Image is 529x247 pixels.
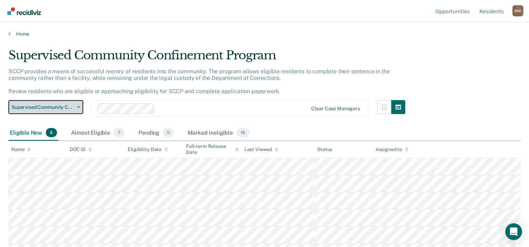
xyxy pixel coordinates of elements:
div: Pending0 [137,125,175,141]
div: Name [11,147,31,152]
span: 6 [46,128,57,137]
span: 18 [236,128,249,137]
div: Eligible Now6 [8,125,58,141]
span: Supervised Community Confinement Program [12,104,74,110]
div: Last Viewed [244,147,278,152]
div: Marked Ineligible18 [186,125,250,141]
div: Assigned to [376,147,408,152]
img: Recidiviz [7,7,41,15]
div: Open Intercom Messenger [505,223,522,240]
button: Profile dropdown button [512,5,523,16]
div: Full-term Release Date [186,143,239,155]
span: 0 [163,128,174,137]
div: Supervised Community Confinement Program [8,48,405,68]
div: M M [512,5,523,16]
div: DOC ID [70,147,92,152]
div: Eligibility Date [128,147,168,152]
a: Home [8,31,521,37]
span: 7 [114,128,124,137]
p: SCCP provides a means of successful reentry of residents into the community. The program allows e... [8,68,389,95]
div: Clear case managers [311,106,360,112]
div: Status [317,147,332,152]
button: Supervised Community Confinement Program [8,100,83,114]
div: Almost Eligible7 [70,125,126,141]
